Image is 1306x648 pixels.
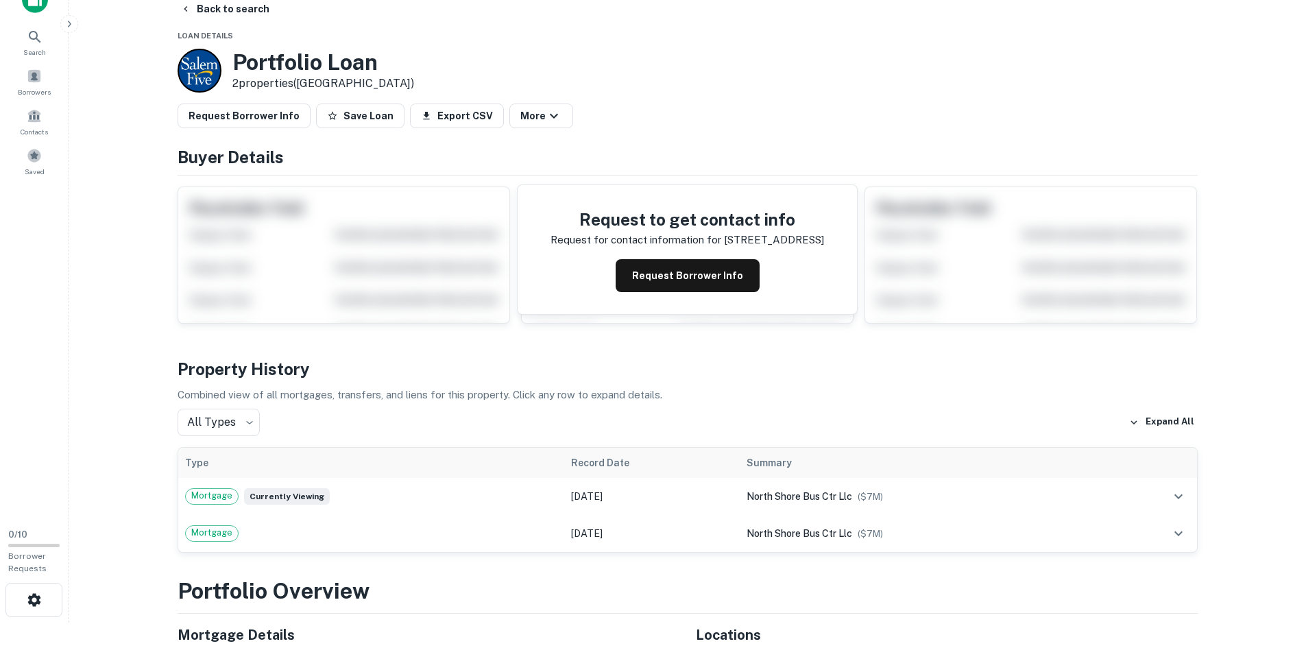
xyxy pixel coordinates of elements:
[18,86,51,97] span: Borrowers
[564,478,740,515] td: [DATE]
[551,207,824,232] h4: Request to get contact info
[178,409,260,436] div: All Types
[551,232,721,248] p: Request for contact information for
[724,232,824,248] p: [STREET_ADDRESS]
[178,357,1198,381] h4: Property History
[8,529,27,540] span: 0 / 10
[740,448,1106,478] th: Summary
[23,47,46,58] span: Search
[186,526,238,540] span: Mortgage
[747,528,852,539] span: north shore bus ctr llc
[186,489,238,503] span: Mortgage
[1126,412,1198,433] button: Expand All
[1167,522,1190,545] button: expand row
[564,515,740,552] td: [DATE]
[616,259,760,292] button: Request Borrower Info
[4,143,64,180] a: Saved
[21,126,48,137] span: Contacts
[564,448,740,478] th: Record Date
[1237,538,1306,604] iframe: Chat Widget
[25,166,45,177] span: Saved
[232,75,414,92] p: 2 properties ([GEOGRAPHIC_DATA])
[4,23,64,60] a: Search
[178,448,565,478] th: Type
[858,529,883,539] span: ($ 7M )
[178,145,1198,169] h4: Buyer Details
[316,104,404,128] button: Save Loan
[747,491,852,502] span: north shore bus ctr llc
[4,103,64,140] a: Contacts
[232,49,414,75] h3: Portfolio Loan
[410,104,504,128] button: Export CSV
[178,625,679,645] h5: Mortgage Details
[244,488,330,505] span: Currently viewing
[178,387,1198,403] p: Combined view of all mortgages, transfers, and liens for this property. Click any row to expand d...
[4,63,64,100] a: Borrowers
[509,104,573,128] button: More
[696,625,1198,645] h5: Locations
[178,575,1198,608] h3: Portfolio Overview
[178,32,233,40] span: Loan Details
[1167,485,1190,508] button: expand row
[858,492,883,502] span: ($ 7M )
[178,104,311,128] button: Request Borrower Info
[8,551,47,573] span: Borrower Requests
